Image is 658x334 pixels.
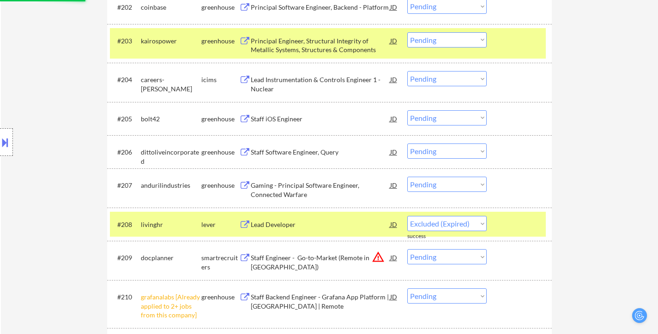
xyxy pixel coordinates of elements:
[141,75,201,93] div: careers-[PERSON_NAME]
[251,220,390,229] div: Lead Developer
[201,114,239,124] div: greenhouse
[251,36,390,54] div: Principal Engineer, Structural Integrity of Metallic Systems, Structures & Components
[201,3,239,12] div: greenhouse
[389,32,398,49] div: JD
[117,36,133,46] div: #203
[141,253,201,262] div: docplanner
[201,292,239,302] div: greenhouse
[141,181,201,190] div: andurilindustries
[141,114,201,124] div: bolt42
[389,288,398,305] div: JD
[141,3,201,12] div: coinbase
[251,3,390,12] div: Principal Software Engineer, Backend - Platform
[389,143,398,160] div: JD
[389,71,398,88] div: JD
[201,181,239,190] div: greenhouse
[141,292,201,320] div: grafanalabs [Already applied to 2+ jobs from this company]
[251,253,390,271] div: Staff Engineer - Go-to-Market (Remote in [GEOGRAPHIC_DATA])
[251,292,390,310] div: Staff Backend Engineer - Grafana App Platform | [GEOGRAPHIC_DATA] | Remote
[407,233,444,240] div: success
[251,148,390,157] div: Staff Software Engineer, Query
[389,249,398,266] div: JD
[201,220,239,229] div: lever
[251,75,390,93] div: Lead Instrumentation & Controls Engineer 1 - Nuclear
[389,216,398,233] div: JD
[201,75,239,84] div: icims
[201,253,239,271] div: smartrecruiters
[141,220,201,229] div: livinghr
[389,177,398,193] div: JD
[141,148,201,166] div: dittoliveincorporated
[117,253,133,262] div: #209
[251,114,390,124] div: Staff iOS Engineer
[389,110,398,127] div: JD
[372,250,385,263] button: warning_amber
[117,292,133,302] div: #210
[117,3,133,12] div: #202
[201,148,239,157] div: greenhouse
[201,36,239,46] div: greenhouse
[141,36,201,46] div: kairospower
[251,181,390,199] div: Gaming - Principal Software Engineer, Connected Warfare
